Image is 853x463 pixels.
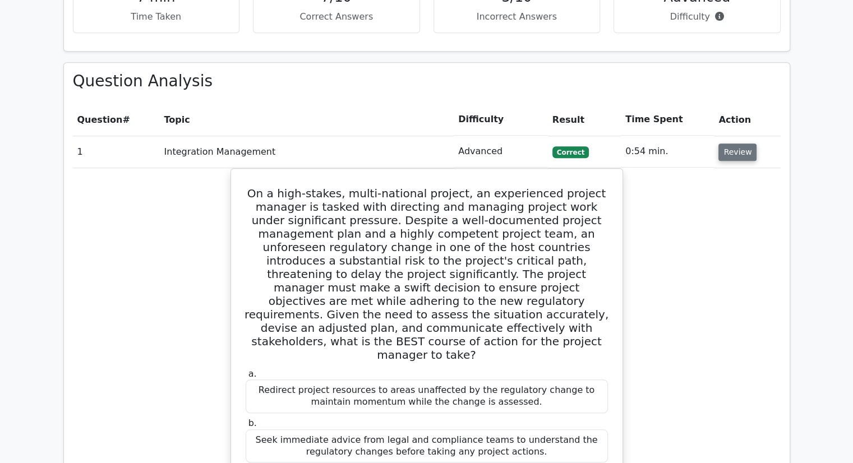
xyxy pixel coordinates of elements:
span: a. [248,368,257,379]
td: Advanced [454,136,548,168]
p: Incorrect Answers [443,10,591,24]
th: Difficulty [454,104,548,136]
td: 1 [73,136,160,168]
span: Question [77,114,123,125]
th: Time Spent [621,104,714,136]
div: Seek immediate advice from legal and compliance teams to understand the regulatory changes before... [246,429,608,463]
p: Time Taken [82,10,230,24]
span: Correct [552,146,589,158]
th: Action [714,104,780,136]
th: Result [548,104,621,136]
p: Correct Answers [262,10,411,24]
h5: On a high-stakes, multi-national project, an experienced project manager is tasked with directing... [245,187,609,362]
td: Integration Management [160,136,454,168]
h3: Question Analysis [73,72,781,91]
th: Topic [160,104,454,136]
span: b. [248,418,257,428]
th: # [73,104,160,136]
td: 0:54 min. [621,136,714,168]
button: Review [718,143,757,161]
div: Redirect project resources to areas unaffected by the regulatory change to maintain momentum whil... [246,379,608,413]
p: Difficulty [623,10,771,24]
